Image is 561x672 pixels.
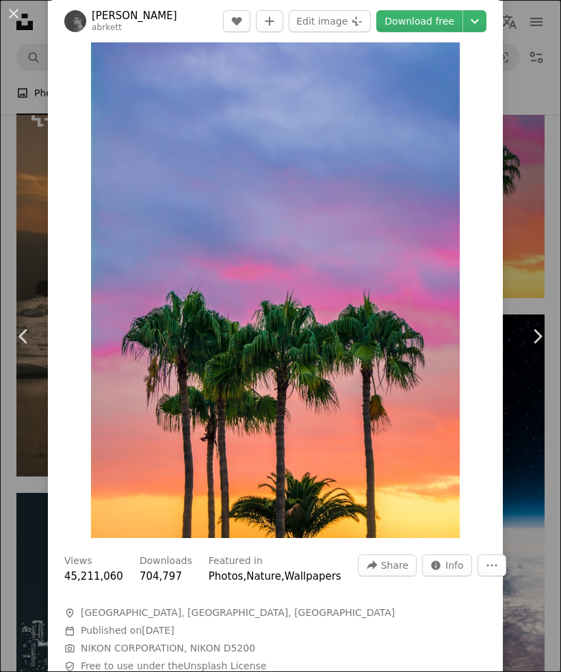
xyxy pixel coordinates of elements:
[209,554,263,568] h3: Featured in
[92,9,177,23] a: [PERSON_NAME]
[422,554,472,576] button: Stats about this image
[142,625,174,636] time: June 22, 2017 at 3:23:50 AM GMT+5:30
[64,10,86,32] img: Go to Adam Birkett's profile
[140,554,192,568] h3: Downloads
[243,570,246,582] span: ,
[81,606,395,620] span: [GEOGRAPHIC_DATA], [GEOGRAPHIC_DATA], [GEOGRAPHIC_DATA]
[289,10,371,32] button: Edit image
[376,10,462,32] a: Download free
[381,555,408,576] span: Share
[183,660,266,671] a: Unsplash License
[92,23,122,32] a: abrkett
[256,10,283,32] button: Add to Collection
[445,555,464,576] span: Info
[64,570,123,582] span: 45,211,060
[513,271,561,402] a: Next
[223,10,250,32] button: Like
[246,570,281,582] a: Nature
[478,554,506,576] button: More Actions
[358,554,417,576] button: Share this image
[463,10,486,32] button: Choose download size
[209,570,244,582] a: Photos
[281,570,285,582] span: ,
[81,625,174,636] span: Published on
[64,554,92,568] h3: Views
[140,570,182,582] span: 704,797
[285,570,341,582] a: Wallpapers
[81,642,255,656] button: NIKON CORPORATION, NIKON D5200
